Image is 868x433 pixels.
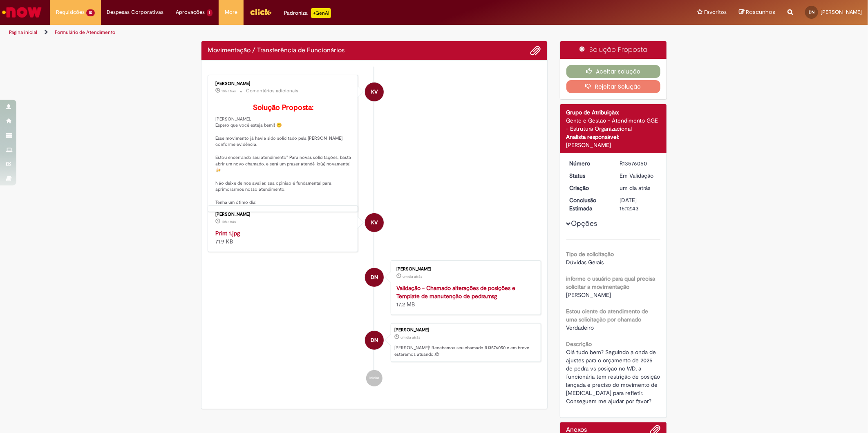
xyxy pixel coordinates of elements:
img: click_logo_yellow_360x200.png [250,6,272,18]
span: 1 [207,9,213,16]
div: Karine Vieira [365,83,384,101]
div: 17.2 MB [396,284,532,308]
div: Deise Oliveira Do Nascimento [365,268,384,287]
a: Página inicial [9,29,37,36]
dt: Status [564,172,614,180]
div: [PERSON_NAME] [215,81,351,86]
span: um dia atrás [620,184,650,192]
b: Solução Proposta: [253,103,313,112]
span: Olá tudo bem? Seguindo a onda de ajustes para o orçamento de 2025 de pedra vs posição no WD, a fu... [566,348,662,405]
time: 29/09/2025 11:12:35 [403,274,422,279]
b: Tipo de solicitação [566,250,614,258]
span: Requisições [56,8,85,16]
div: [PERSON_NAME] [396,267,532,272]
div: Em Validação [620,172,658,180]
dt: Conclusão Estimada [564,196,614,212]
p: [PERSON_NAME], Espero que você esteja bem!! 😊 Esse movimento já havia sido solicitado pela [PERSO... [215,104,351,206]
b: Descrição [566,340,592,348]
time: 30/09/2025 10:39:34 [221,219,236,224]
div: Analista responsável: [566,133,661,141]
span: Verdadeiro [566,324,594,331]
a: Print 1.jpg [215,230,240,237]
small: Comentários adicionais [246,87,298,94]
span: 10 [86,9,95,16]
span: [PERSON_NAME] [821,9,862,16]
ul: Trilhas de página [6,25,573,40]
span: KV [371,213,378,232]
div: 71.9 KB [215,229,351,246]
div: Karine Vieira [365,213,384,232]
div: Solução Proposta [560,41,667,59]
li: Deise Oliveira Do Nascimento [208,323,541,362]
span: DN [371,268,378,287]
a: Formulário de Atendimento [55,29,115,36]
div: Deise Oliveira Do Nascimento [365,331,384,350]
span: um dia atrás [403,274,422,279]
span: Aprovações [176,8,205,16]
span: More [225,8,237,16]
time: 30/09/2025 10:42:13 [221,89,236,94]
span: [PERSON_NAME] [566,291,611,299]
a: Rascunhos [739,9,775,16]
button: Aceitar solução [566,65,661,78]
button: Rejeitar Solução [566,80,661,93]
span: Favoritos [704,8,727,16]
p: +GenAi [311,8,331,18]
time: 29/09/2025 11:12:40 [400,335,420,340]
div: [PERSON_NAME] [566,141,661,149]
span: DN [809,9,814,15]
ul: Histórico de tíquete [208,67,541,395]
div: R13576050 [620,159,658,167]
div: [PERSON_NAME] [215,212,351,217]
span: DN [371,330,378,350]
span: 10h atrás [221,219,236,224]
dt: Criação [564,184,614,192]
div: 29/09/2025 11:12:40 [620,184,658,192]
dt: Número [564,159,614,167]
span: Rascunhos [746,8,775,16]
div: Gente e Gestão - Atendimento GGE - Estrutura Organizacional [566,116,661,133]
a: Validação - Chamado alterações de posições e Template de manutenção de pedra.msg [396,284,516,300]
b: Estou ciente do atendimento de uma solicitação por chamado [566,308,649,323]
img: ServiceNow [1,4,43,20]
div: [PERSON_NAME] [394,328,537,333]
div: Padroniza [284,8,331,18]
span: 10h atrás [221,89,236,94]
button: Adicionar anexos [530,45,541,56]
div: [DATE] 15:12:43 [620,196,658,212]
p: [PERSON_NAME]! Recebemos seu chamado R13576050 e em breve estaremos atuando. [394,345,537,357]
b: informe o usuário para qual precisa solicitar a movimentação [566,275,655,290]
span: Despesas Corporativas [107,8,164,16]
h2: Movimentação / Transferência de Funcionários Histórico de tíquete [208,47,345,54]
time: 29/09/2025 11:12:40 [620,184,650,192]
div: Grupo de Atribuição: [566,108,661,116]
span: um dia atrás [400,335,420,340]
span: Dúvidas Gerais [566,259,604,266]
span: KV [371,82,378,102]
